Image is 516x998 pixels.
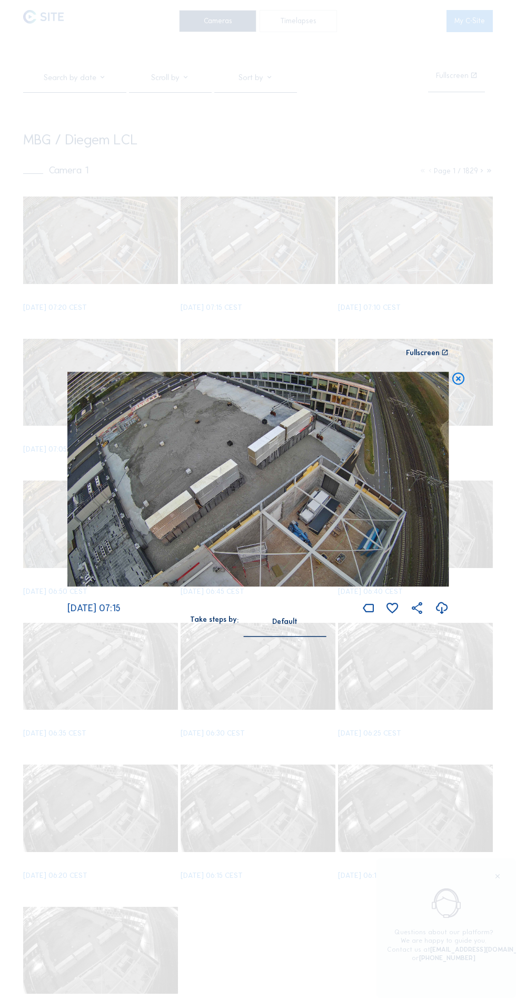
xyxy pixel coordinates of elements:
div: Fullscreen [406,349,440,357]
div: Take steps by: [190,617,239,624]
span: [DATE] 07:15 [67,603,121,614]
div: Default [244,617,326,636]
div: Default [272,617,297,627]
img: Image [67,372,449,587]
